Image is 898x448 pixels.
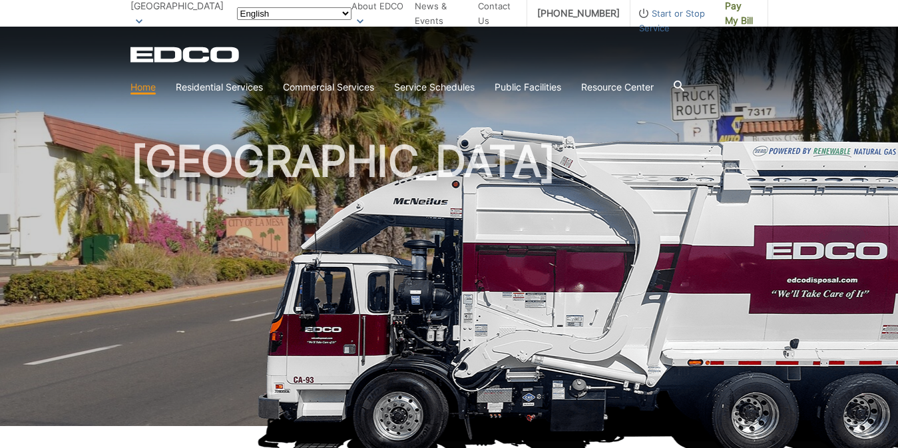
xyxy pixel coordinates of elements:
[283,80,374,95] a: Commercial Services
[237,7,351,20] select: Select a language
[130,80,156,95] a: Home
[495,80,561,95] a: Public Facilities
[394,80,475,95] a: Service Schedules
[130,47,241,63] a: EDCD logo. Return to the homepage.
[130,140,768,432] h1: [GEOGRAPHIC_DATA]
[581,80,654,95] a: Resource Center
[176,80,263,95] a: Residential Services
